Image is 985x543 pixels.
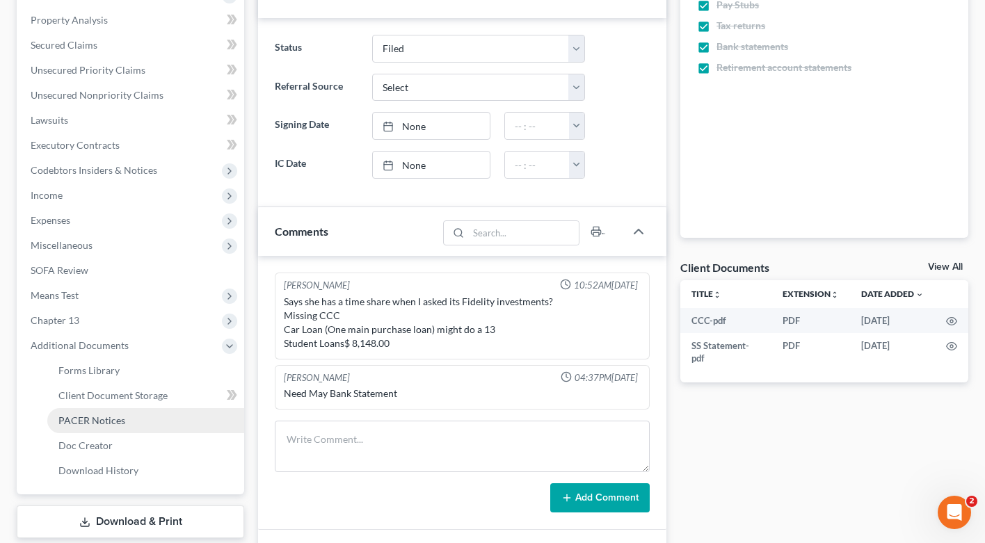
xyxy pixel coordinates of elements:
[680,333,771,371] td: SS Statement-pdf
[31,64,145,76] span: Unsecured Priority Claims
[966,496,977,507] span: 2
[19,33,244,58] a: Secured Claims
[268,151,365,179] label: IC Date
[19,258,244,283] a: SOFA Review
[928,262,963,272] a: View All
[716,60,851,74] span: Retirement account statements
[19,83,244,108] a: Unsecured Nonpriority Claims
[58,389,168,401] span: Client Document Storage
[284,279,350,292] div: [PERSON_NAME]
[284,295,641,350] div: Says she has a time share when I asked its Fidelity investments? Missing CCC Car Loan (One main p...
[284,387,641,400] div: Need May Bank Statement
[550,483,650,512] button: Add Comment
[19,58,244,83] a: Unsecured Priority Claims
[58,414,125,426] span: PACER Notices
[691,289,721,299] a: Titleunfold_more
[469,221,579,245] input: Search...
[275,225,328,238] span: Comments
[31,239,93,251] span: Miscellaneous
[17,505,244,538] a: Download & Print
[850,308,935,333] td: [DATE]
[31,114,68,126] span: Lawsuits
[915,291,924,299] i: expand_more
[268,112,365,140] label: Signing Date
[31,214,70,226] span: Expenses
[47,358,244,383] a: Forms Library
[31,164,157,176] span: Codebtors Insiders & Notices
[284,371,350,384] div: [PERSON_NAME]
[268,74,365,102] label: Referral Source
[680,308,771,333] td: CCC-pdf
[47,383,244,408] a: Client Document Storage
[574,279,638,292] span: 10:52AM[DATE]
[783,289,839,299] a: Extensionunfold_more
[31,339,129,351] span: Additional Documents
[47,458,244,483] a: Download History
[771,333,850,371] td: PDF
[58,364,120,376] span: Forms Library
[575,371,638,384] span: 04:37PM[DATE]
[31,289,79,301] span: Means Test
[505,152,570,178] input: -- : --
[680,260,769,275] div: Client Documents
[58,439,113,451] span: Doc Creator
[861,289,924,299] a: Date Added expand_more
[31,39,97,51] span: Secured Claims
[19,133,244,158] a: Executory Contracts
[713,291,721,299] i: unfold_more
[47,408,244,433] a: PACER Notices
[831,291,839,299] i: unfold_more
[31,264,88,276] span: SOFA Review
[716,40,788,54] span: Bank statements
[771,308,850,333] td: PDF
[716,19,765,33] span: Tax returns
[938,496,971,529] iframe: Intercom live chat
[31,139,120,151] span: Executory Contracts
[31,314,79,326] span: Chapter 13
[19,8,244,33] a: Property Analysis
[268,35,365,63] label: Status
[31,89,163,101] span: Unsecured Nonpriority Claims
[58,464,138,476] span: Download History
[31,14,108,26] span: Property Analysis
[47,433,244,458] a: Doc Creator
[850,333,935,371] td: [DATE]
[19,108,244,133] a: Lawsuits
[505,113,570,139] input: -- : --
[373,152,490,178] a: None
[373,113,490,139] a: None
[31,189,63,201] span: Income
